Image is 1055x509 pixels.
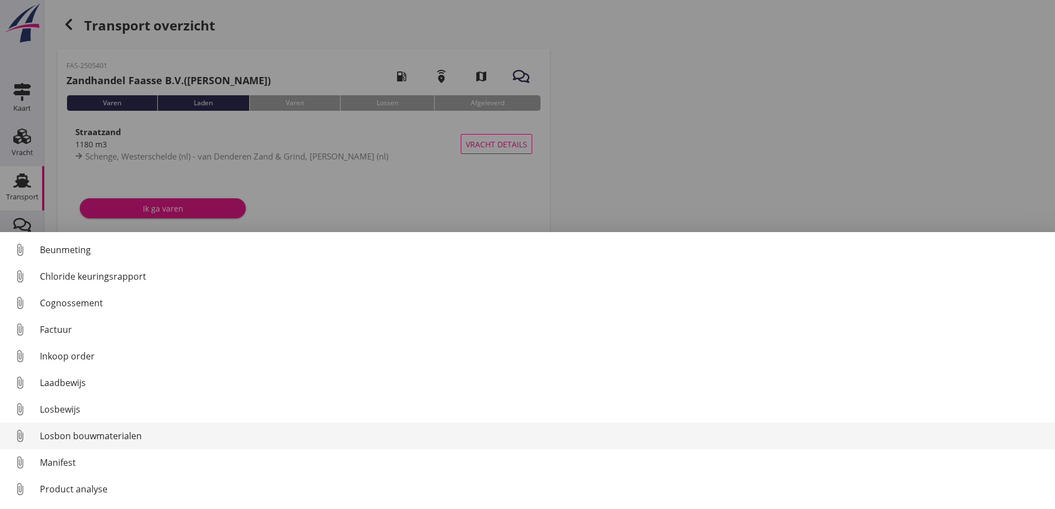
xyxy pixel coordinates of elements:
[11,454,29,471] i: attach_file
[40,482,1046,496] div: Product analyse
[40,349,1046,363] div: Inkoop order
[40,270,1046,283] div: Chloride keuringsrapport
[40,376,1046,389] div: Laadbewijs
[40,403,1046,416] div: Losbewijs
[11,374,29,392] i: attach_file
[11,321,29,338] i: attach_file
[40,243,1046,256] div: Beunmeting
[40,429,1046,443] div: Losbon bouwmaterialen
[11,400,29,418] i: attach_file
[11,347,29,365] i: attach_file
[40,323,1046,336] div: Factuur
[11,294,29,312] i: attach_file
[11,480,29,498] i: attach_file
[40,456,1046,469] div: Manifest
[11,241,29,259] i: attach_file
[11,427,29,445] i: attach_file
[40,296,1046,310] div: Cognossement
[11,268,29,285] i: attach_file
